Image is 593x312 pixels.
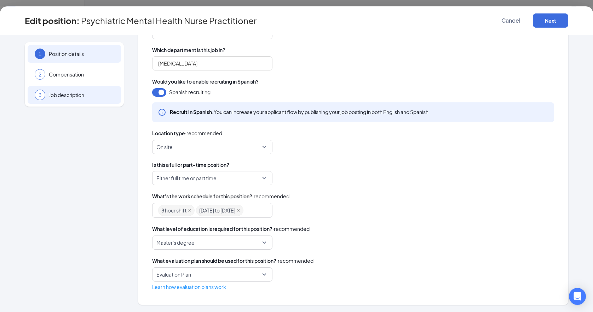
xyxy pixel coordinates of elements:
span: Either full time or part time [156,171,217,185]
span: You can increase your applicant flow by publishing your job posting in both English and Spanish. [170,108,430,116]
span: close [188,209,191,212]
a: Learn how evaluation plans work [152,284,226,290]
span: Job description [49,91,114,98]
span: Is this a full or part-time position? [152,161,554,168]
span: What's the work schedule for this position? [152,192,252,200]
span: Would you like to enable recruiting in Spanish? [152,78,259,85]
span: Location type [152,129,185,137]
span: · recommended [272,225,310,233]
span: 2 [39,71,41,78]
svg: Info [158,108,166,117]
span: Which department is this job in? [152,46,554,53]
span: 1 [39,50,41,57]
span: Psychiatric Mental Health Nurse Practitioner [81,17,257,24]
button: Cancel [493,13,529,28]
span: · recommended [185,129,222,137]
button: Next [533,13,568,28]
span: Cancel [501,17,520,24]
span: What level of education is required for this position? [152,225,272,233]
span: Spanish recruiting [169,88,211,96]
span: [DATE] to [DATE] [199,205,235,216]
span: close [237,209,240,212]
span: Master's degree [156,236,195,249]
b: Recruit in Spanish. [170,109,214,115]
span: 3 [39,91,41,98]
span: Compensation [49,71,114,78]
h3: Edit position : [25,15,80,27]
div: Open Intercom Messenger [569,288,586,305]
span: On site [156,140,173,154]
span: What evaluation plan should be used for this position? [152,257,276,265]
span: · recommended [276,257,313,265]
span: Position details [49,50,114,57]
span: · recommended [252,192,289,200]
span: 8 hour shift [161,205,186,216]
span: Evaluation Plan [156,268,191,281]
